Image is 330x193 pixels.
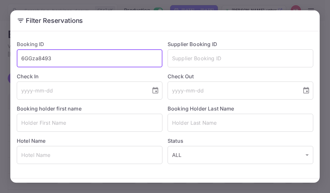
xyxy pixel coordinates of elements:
label: Supplier Booking ID [168,41,217,47]
label: Booking ID [17,41,44,47]
label: Check Out [168,72,313,80]
label: Check In [17,72,162,80]
input: yyyy-mm-dd [17,82,146,100]
input: Booking ID [17,49,162,67]
input: Supplier Booking ID [168,49,313,67]
label: Status [168,137,313,145]
label: Booking Holder Last Name [168,105,234,112]
input: yyyy-mm-dd [168,82,297,100]
input: Holder First Name [17,114,162,132]
button: Choose date [149,84,162,97]
input: Hotel Name [17,146,162,164]
h2: Filter Reservations [10,10,320,31]
label: Hotel Name [17,138,46,144]
div: ALL [168,146,313,164]
input: Holder Last Name [168,114,313,132]
label: Booking holder first name [17,105,82,112]
button: Choose date [300,84,313,97]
